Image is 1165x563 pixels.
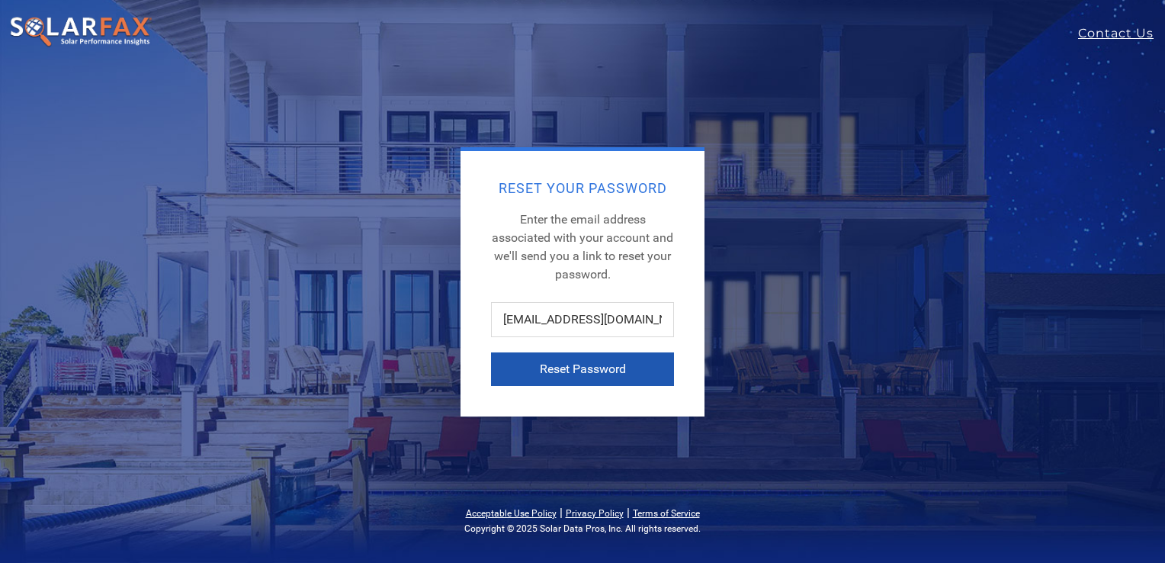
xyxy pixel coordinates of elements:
[492,212,673,281] span: Enter the email address associated with your account and we'll send you a link to reset your pass...
[1078,24,1165,43] a: Contact Us
[491,352,674,386] button: Reset Password
[9,16,152,48] img: SolarFax
[560,505,563,520] span: |
[633,508,700,519] a: Terms of Service
[491,302,674,337] input: johndoe@example.com
[466,508,557,519] a: Acceptable Use Policy
[627,505,630,520] span: |
[491,182,674,195] h2: Reset Your Password
[566,508,624,519] a: Privacy Policy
